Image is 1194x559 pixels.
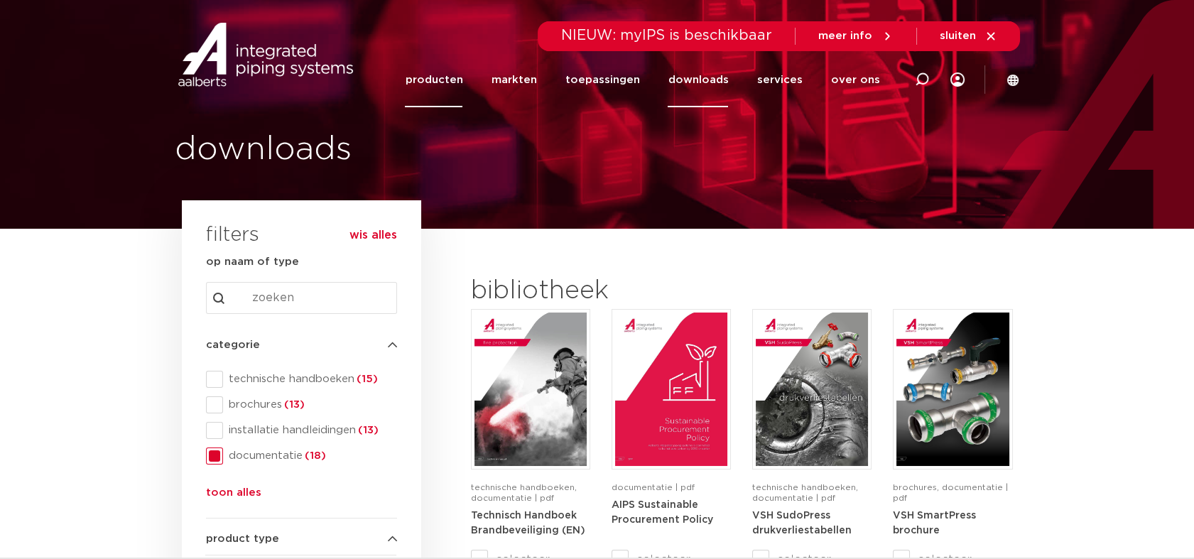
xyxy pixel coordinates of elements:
span: installatie handleidingen [223,423,397,438]
a: toepassingen [565,53,639,107]
span: (15) [354,374,378,384]
nav: Menu [405,53,879,107]
span: technische handboeken [223,372,397,386]
a: AIPS Sustainable Procurement Policy [612,499,713,526]
img: VSH-SudoPress_A4PLT_5007706_2024-2.0_NL-pdf.jpg [756,313,868,466]
div: technische handboeken(15) [206,371,397,388]
a: downloads [668,53,728,107]
span: brochures, documentatie | pdf [893,483,1008,502]
button: wis alles [349,228,397,242]
div: installatie handleidingen(13) [206,422,397,439]
a: markten [491,53,536,107]
span: NIEUW: myIPS is beschikbaar [561,28,772,43]
h4: product type [206,531,397,548]
span: technische handboeken, documentatie | pdf [471,483,577,502]
a: VSH SudoPress drukverliestabellen [752,510,852,536]
h2: bibliotheek [471,274,724,308]
span: (13) [282,399,305,410]
img: Aips_A4Sustainable-Procurement-Policy_5011446_EN-pdf.jpg [615,313,727,466]
h4: categorie [206,337,397,354]
strong: VSH SmartPress brochure [893,511,976,536]
h3: filters [206,219,259,253]
img: FireProtection_A4TM_5007915_2025_2.0_EN-pdf.jpg [474,313,587,466]
div: brochures(13) [206,396,397,413]
h1: downloads [175,127,590,173]
a: meer info [818,30,894,43]
strong: AIPS Sustainable Procurement Policy [612,500,713,526]
a: VSH SmartPress brochure [893,510,976,536]
a: over ons [830,53,879,107]
span: meer info [818,31,872,41]
strong: Technisch Handboek Brandbeveiliging (EN) [471,511,585,536]
a: services [756,53,802,107]
button: toon alles [206,484,261,507]
span: sluiten [940,31,976,41]
div: documentatie(18) [206,447,397,465]
a: Technisch Handboek Brandbeveiliging (EN) [471,510,585,536]
strong: VSH SudoPress drukverliestabellen [752,511,852,536]
span: documentatie | pdf [612,483,695,492]
img: VSH-SmartPress_A4Brochure-5008016-2023_2.0_NL-pdf.jpg [896,313,1009,466]
a: producten [405,53,462,107]
strong: op naam of type [206,256,299,267]
span: technische handboeken, documentatie | pdf [752,483,858,502]
span: documentatie [223,449,397,463]
span: brochures [223,398,397,412]
span: (18) [303,450,326,461]
a: sluiten [940,30,997,43]
span: (13) [356,425,379,435]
